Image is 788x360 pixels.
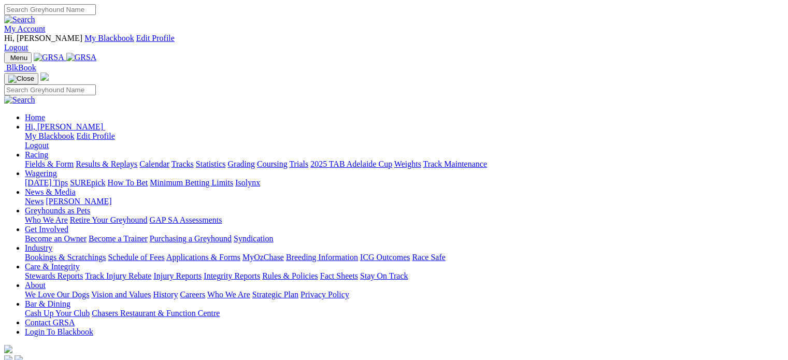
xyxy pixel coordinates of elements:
div: Racing [25,160,784,169]
input: Search [4,84,96,95]
a: Results & Replays [76,160,137,168]
a: Care & Integrity [25,262,80,271]
a: Who We Are [207,290,250,299]
input: Search [4,4,96,15]
a: Fields & Form [25,160,74,168]
div: Bar & Dining [25,309,784,318]
img: logo-grsa-white.png [4,345,12,353]
a: Racing [25,150,48,159]
a: We Love Our Dogs [25,290,89,299]
a: Syndication [234,234,273,243]
div: Hi, [PERSON_NAME] [25,132,784,150]
a: Hi, [PERSON_NAME] [25,122,105,131]
a: My Account [4,24,46,33]
a: Rules & Policies [262,271,318,280]
a: Chasers Restaurant & Function Centre [92,309,220,318]
a: BlkBook [4,63,36,72]
span: Hi, [PERSON_NAME] [4,34,82,42]
a: Tracks [171,160,194,168]
img: Search [4,95,35,105]
span: Hi, [PERSON_NAME] [25,122,103,131]
a: My Blackbook [84,34,134,42]
a: History [153,290,178,299]
a: SUREpick [70,178,105,187]
a: Retire Your Greyhound [70,215,148,224]
div: Wagering [25,178,784,188]
a: Stay On Track [360,271,408,280]
a: My Blackbook [25,132,75,140]
a: Logout [25,141,49,150]
a: Industry [25,243,52,252]
a: Applications & Forms [166,253,240,262]
a: Edit Profile [77,132,115,140]
a: Greyhounds as Pets [25,206,90,215]
a: Become an Owner [25,234,87,243]
a: Become a Trainer [89,234,148,243]
a: Purchasing a Greyhound [150,234,232,243]
a: Breeding Information [286,253,358,262]
div: News & Media [25,197,784,206]
a: Schedule of Fees [108,253,164,262]
img: GRSA [66,53,97,62]
a: About [25,281,46,290]
a: Contact GRSA [25,318,75,327]
a: How To Bet [108,178,148,187]
a: Vision and Values [91,290,151,299]
a: Coursing [257,160,288,168]
a: Logout [4,43,28,52]
a: Home [25,113,45,122]
a: Cash Up Your Club [25,309,90,318]
a: Statistics [196,160,226,168]
a: Bar & Dining [25,299,70,308]
img: GRSA [34,53,64,62]
a: Minimum Betting Limits [150,178,233,187]
span: BlkBook [6,63,36,72]
a: Calendar [139,160,169,168]
a: News & Media [25,188,76,196]
a: Get Involved [25,225,68,234]
a: Wagering [25,169,57,178]
div: Greyhounds as Pets [25,215,784,225]
img: Search [4,15,35,24]
div: Industry [25,253,784,262]
div: Care & Integrity [25,271,784,281]
a: 2025 TAB Adelaide Cup [310,160,392,168]
div: Get Involved [25,234,784,243]
a: Who We Are [25,215,68,224]
a: Careers [180,290,205,299]
a: MyOzChase [242,253,284,262]
a: Login To Blackbook [25,327,93,336]
a: Stewards Reports [25,271,83,280]
button: Toggle navigation [4,52,32,63]
a: [DATE] Tips [25,178,68,187]
button: Toggle navigation [4,73,38,84]
a: News [25,197,44,206]
div: About [25,290,784,299]
div: My Account [4,34,784,52]
span: Menu [10,54,27,62]
img: logo-grsa-white.png [40,73,49,81]
a: Track Maintenance [423,160,487,168]
a: ICG Outcomes [360,253,410,262]
a: Isolynx [235,178,260,187]
a: Weights [394,160,421,168]
a: Fact Sheets [320,271,358,280]
a: Edit Profile [136,34,175,42]
a: Privacy Policy [300,290,349,299]
a: GAP SA Assessments [150,215,222,224]
a: Race Safe [412,253,445,262]
img: Close [8,75,34,83]
a: Track Injury Rebate [85,271,151,280]
a: Grading [228,160,255,168]
a: Injury Reports [153,271,202,280]
a: Trials [289,160,308,168]
a: [PERSON_NAME] [46,197,111,206]
a: Strategic Plan [252,290,298,299]
a: Bookings & Scratchings [25,253,106,262]
a: Integrity Reports [204,271,260,280]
